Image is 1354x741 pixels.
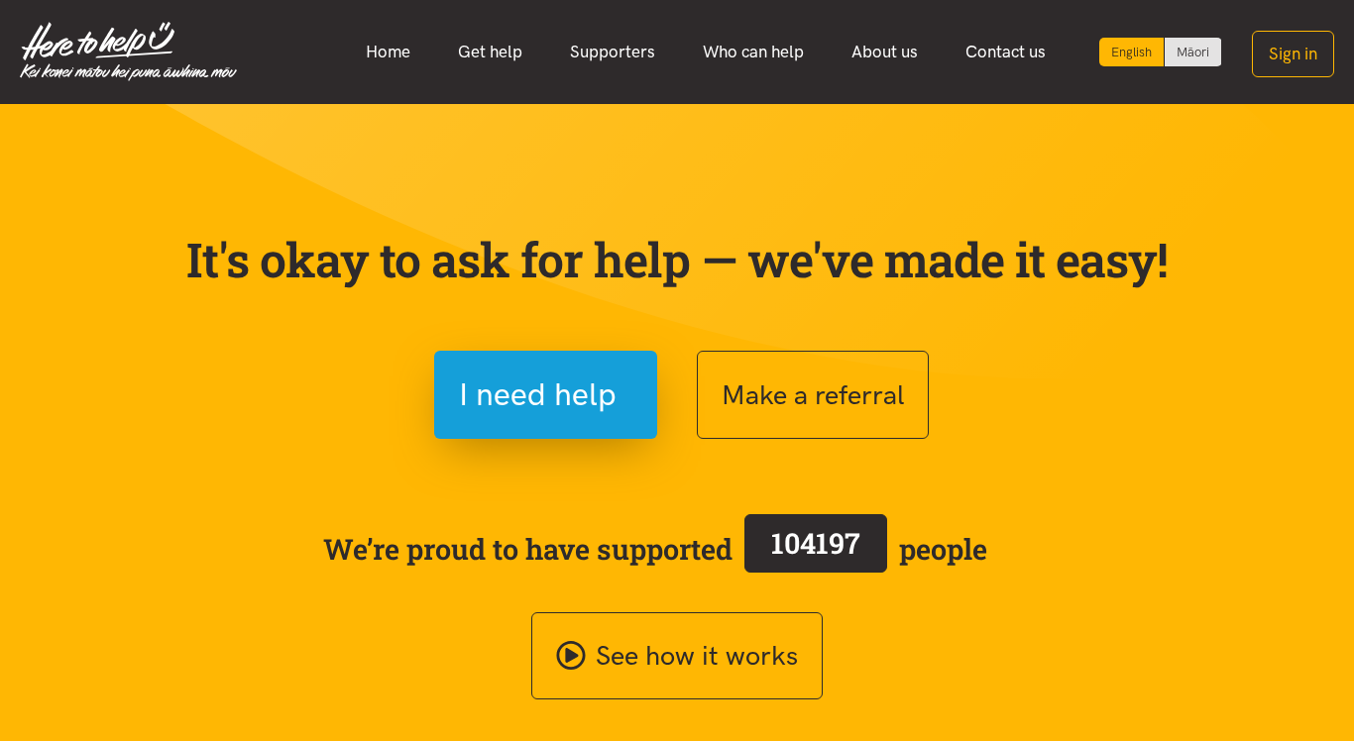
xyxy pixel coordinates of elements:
[1165,38,1221,66] a: Switch to Te Reo Māori
[181,231,1173,288] p: It's okay to ask for help — we've made it easy!
[546,31,679,73] a: Supporters
[459,370,617,420] span: I need help
[1252,31,1334,77] button: Sign in
[771,524,860,562] span: 104197
[20,22,237,81] img: Home
[1099,38,1165,66] div: Current language
[531,612,823,700] a: See how it works
[679,31,828,73] a: Who can help
[733,510,899,587] a: 104197
[697,351,929,439] button: Make a referral
[1099,38,1222,66] div: Language toggle
[942,31,1070,73] a: Contact us
[342,31,434,73] a: Home
[323,510,987,587] span: We’re proud to have supported people
[434,351,657,439] button: I need help
[434,31,546,73] a: Get help
[828,31,942,73] a: About us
